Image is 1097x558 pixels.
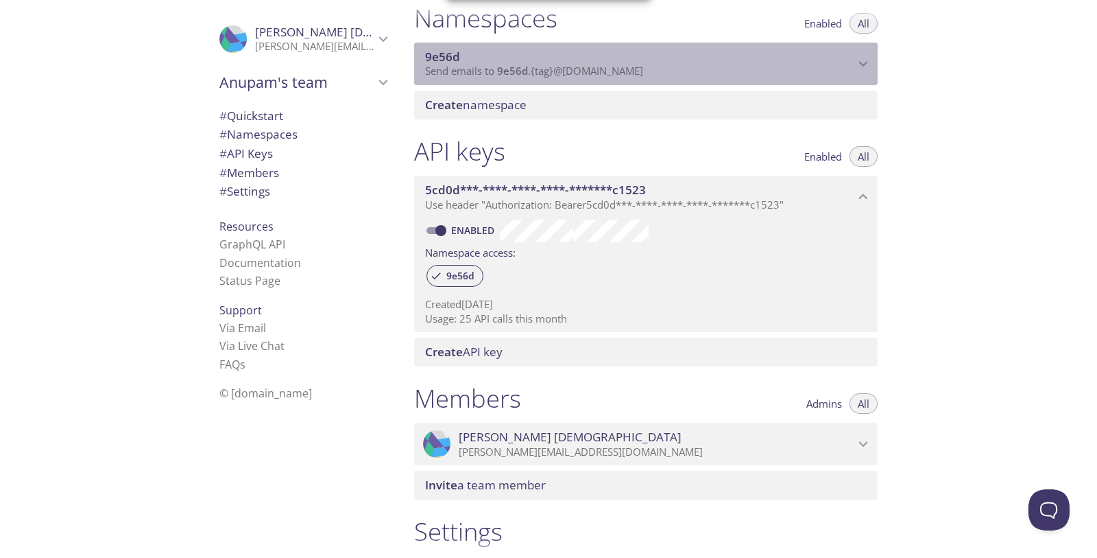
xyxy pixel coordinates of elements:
span: # [219,183,227,199]
div: Members [208,163,398,183]
div: Anupam Krishna [414,423,878,465]
span: # [219,146,227,161]
a: Via Email [219,321,266,336]
span: Members [219,165,279,181]
div: Create namespace [414,91,878,119]
div: Create API Key [414,338,878,367]
span: Send emails to . {tag} @[DOMAIN_NAME] [425,64,643,78]
span: namespace [425,97,527,113]
span: s [240,357,245,372]
div: Quickstart [208,106,398,126]
span: # [219,126,227,142]
div: Anupam's team [208,65,398,100]
div: Anupam Krishna [208,16,398,62]
span: # [219,165,227,181]
div: Invite a team member [414,471,878,500]
span: Anupam's team [219,73,374,92]
span: Invite [425,477,457,493]
button: All [849,393,878,414]
h1: Members [414,383,521,414]
span: © [DOMAIN_NAME] [219,386,312,401]
a: Status Page [219,273,280,288]
span: 9e56d [425,49,460,65]
button: All [849,146,878,167]
div: 9e56d namespace [414,43,878,85]
span: 9e56d [497,64,528,78]
span: Settings [219,183,270,199]
span: Support [219,303,262,318]
p: Usage: 25 API calls this month [425,312,867,326]
button: Admins [798,393,850,414]
h1: API keys [414,136,505,167]
label: Namespace access: [425,242,516,262]
a: GraphQL API [219,237,285,252]
button: All [849,13,878,34]
div: Team Settings [208,182,398,201]
a: Documentation [219,255,301,270]
a: FAQ [219,357,245,372]
button: Enabled [796,13,850,34]
span: [PERSON_NAME] [DEMOGRAPHIC_DATA] [255,24,478,40]
p: Created [DATE] [425,297,867,312]
span: 9e56d [438,270,483,282]
span: [PERSON_NAME] [DEMOGRAPHIC_DATA] [459,430,682,445]
span: Namespaces [219,126,298,142]
button: Enabled [796,146,850,167]
span: API key [425,344,503,360]
h1: Settings [414,516,878,547]
span: a team member [425,477,546,493]
span: Create [425,344,463,360]
a: Enabled [449,224,500,237]
p: [PERSON_NAME][EMAIL_ADDRESS][DOMAIN_NAME] [255,40,374,54]
iframe: Help Scout Beacon - Open [1028,489,1070,531]
div: Namespaces [208,125,398,144]
h1: Namespaces [414,3,557,34]
div: 9e56d [426,265,483,287]
div: API Keys [208,144,398,163]
span: Resources [219,219,274,234]
span: Quickstart [219,108,283,124]
a: Via Live Chat [219,338,285,353]
span: Create [425,97,463,113]
p: [PERSON_NAME][EMAIL_ADDRESS][DOMAIN_NAME] [459,445,854,459]
span: # [219,108,227,124]
span: API Keys [219,146,273,161]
